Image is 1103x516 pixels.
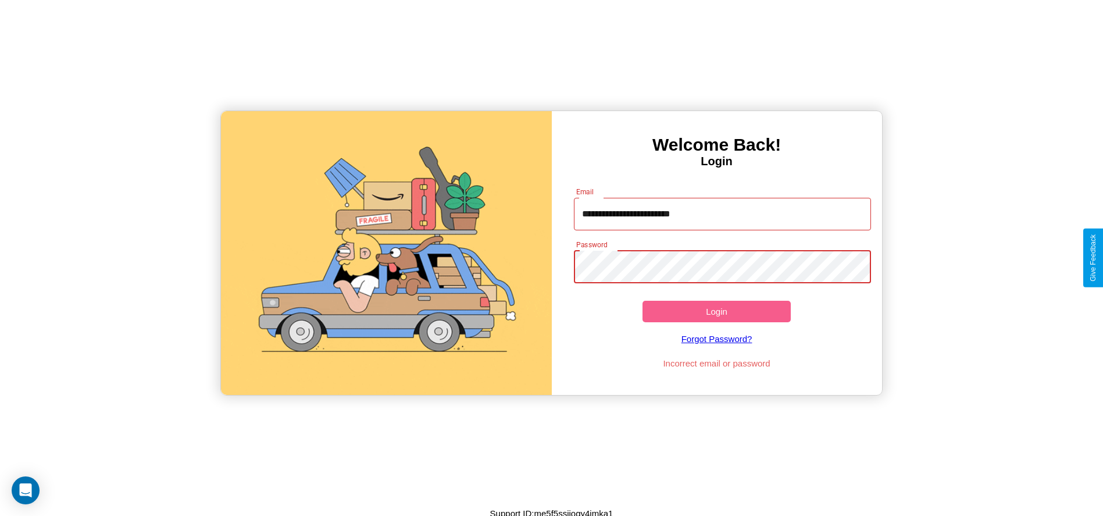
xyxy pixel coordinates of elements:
label: Email [576,187,594,197]
div: Give Feedback [1089,234,1097,282]
p: Incorrect email or password [568,355,865,371]
a: Forgot Password? [568,322,865,355]
h3: Welcome Back! [552,135,882,155]
label: Password [576,240,607,250]
h4: Login [552,155,882,168]
button: Login [642,301,791,322]
div: Open Intercom Messenger [12,476,40,504]
img: gif [221,111,551,395]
